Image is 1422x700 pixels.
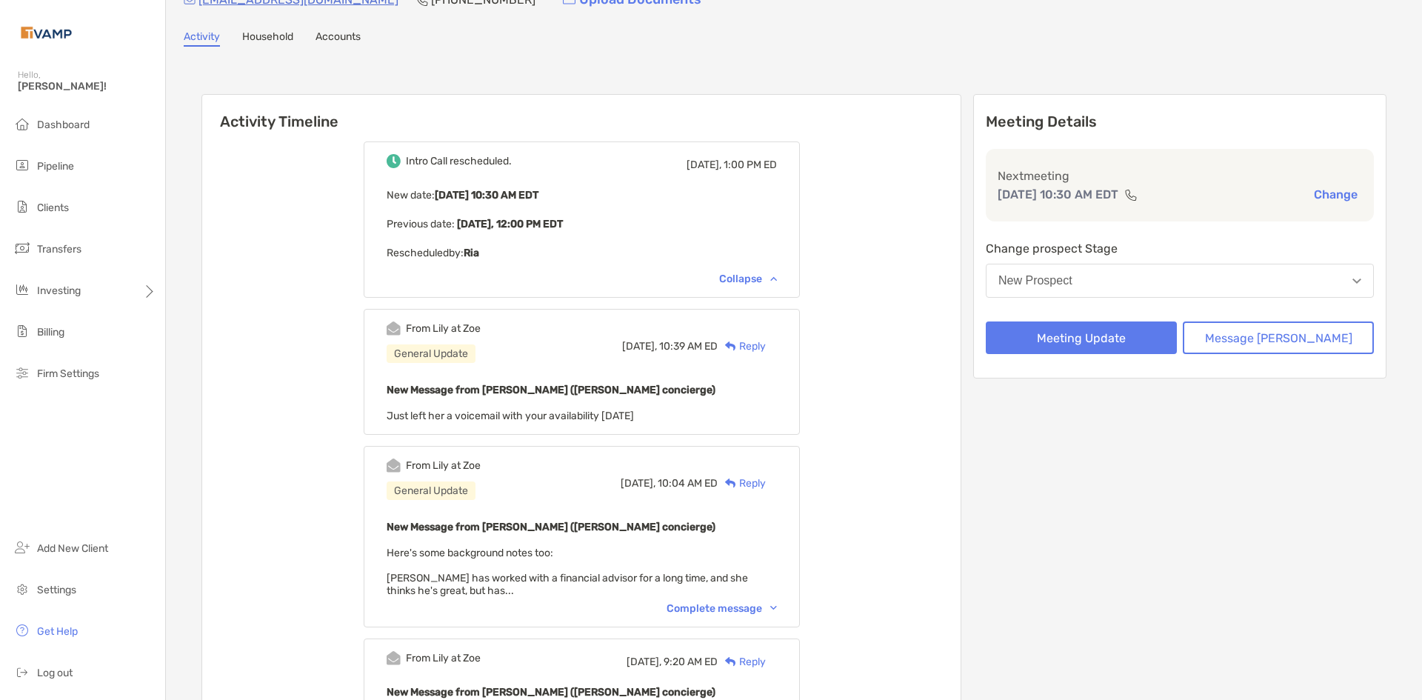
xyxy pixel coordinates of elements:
[387,481,475,500] div: General Update
[1309,187,1362,202] button: Change
[37,201,69,214] span: Clients
[659,340,718,353] span: 10:39 AM ED
[37,243,81,256] span: Transfers
[13,663,31,681] img: logout icon
[986,239,1374,258] p: Change prospect Stage
[627,656,661,668] span: [DATE],
[770,276,777,281] img: Chevron icon
[667,602,777,615] div: Complete message
[664,656,718,668] span: 9:20 AM ED
[37,625,78,638] span: Get Help
[770,606,777,610] img: Chevron icon
[724,159,777,171] span: 1:00 PM ED
[37,367,99,380] span: Firm Settings
[406,322,481,335] div: From Lily at Zoe
[387,154,401,168] img: Event icon
[13,322,31,340] img: billing icon
[725,657,736,667] img: Reply icon
[725,479,736,488] img: Reply icon
[725,341,736,351] img: Reply icon
[387,344,475,363] div: General Update
[387,215,777,233] p: Previous date:
[18,6,75,59] img: Zoe Logo
[37,284,81,297] span: Investing
[387,384,715,396] b: New Message from [PERSON_NAME] ([PERSON_NAME] concierge)
[986,264,1374,298] button: New Prospect
[37,667,73,679] span: Log out
[387,410,634,422] span: Just left her a voicemail with your availability [DATE]
[718,476,766,491] div: Reply
[387,244,777,262] p: Rescheduled by:
[37,119,90,131] span: Dashboard
[1183,321,1374,354] button: Message [PERSON_NAME]
[718,654,766,670] div: Reply
[998,274,1072,287] div: New Prospect
[13,198,31,216] img: clients icon
[1352,279,1361,284] img: Open dropdown arrow
[464,247,479,259] b: Ria
[387,686,715,699] b: New Message from [PERSON_NAME] ([PERSON_NAME] concierge)
[406,459,481,472] div: From Lily at Zoe
[435,189,538,201] b: [DATE] 10:30 AM EDT
[998,167,1362,185] p: Next meeting
[998,185,1118,204] p: [DATE] 10:30 AM EDT
[387,459,401,473] img: Event icon
[13,156,31,174] img: pipeline icon
[658,477,718,490] span: 10:04 AM ED
[719,273,777,285] div: Collapse
[37,326,64,339] span: Billing
[687,159,721,171] span: [DATE],
[13,115,31,133] img: dashboard icon
[13,364,31,381] img: firm-settings icon
[316,30,361,47] a: Accounts
[387,521,715,533] b: New Message from [PERSON_NAME] ([PERSON_NAME] concierge)
[37,160,74,173] span: Pipeline
[13,281,31,299] img: investing icon
[202,95,961,130] h6: Activity Timeline
[387,547,748,597] span: Here's some background notes too: [PERSON_NAME] has worked with a financial advisor for a long ti...
[621,477,655,490] span: [DATE],
[387,321,401,336] img: Event icon
[184,30,220,47] a: Activity
[622,340,657,353] span: [DATE],
[387,186,777,204] p: New date :
[455,218,563,230] b: [DATE], 12:00 PM EDT
[406,652,481,664] div: From Lily at Zoe
[1124,189,1138,201] img: communication type
[13,580,31,598] img: settings icon
[406,155,512,167] div: Intro Call rescheduled.
[387,651,401,665] img: Event icon
[37,584,76,596] span: Settings
[13,239,31,257] img: transfers icon
[242,30,293,47] a: Household
[37,542,108,555] span: Add New Client
[18,80,156,93] span: [PERSON_NAME]!
[986,321,1177,354] button: Meeting Update
[718,339,766,354] div: Reply
[13,621,31,639] img: get-help icon
[986,113,1374,131] p: Meeting Details
[13,539,31,556] img: add_new_client icon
